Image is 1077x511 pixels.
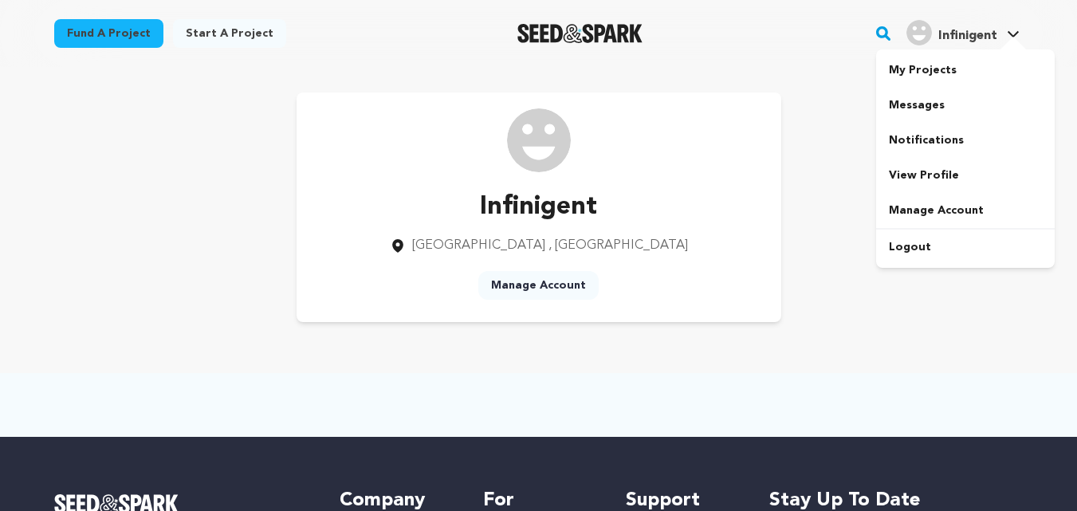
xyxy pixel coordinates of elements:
[903,17,1023,45] a: Infinigent's Profile
[548,239,688,252] span: , [GEOGRAPHIC_DATA]
[906,20,997,45] div: Infinigent's Profile
[876,123,1055,158] a: Notifications
[517,24,643,43] img: Seed&Spark Logo Dark Mode
[517,24,643,43] a: Seed&Spark Homepage
[938,29,997,42] span: Infinigent
[876,53,1055,88] a: My Projects
[54,19,163,48] a: Fund a project
[412,239,545,252] span: [GEOGRAPHIC_DATA]
[876,88,1055,123] a: Messages
[173,19,286,48] a: Start a project
[906,20,932,45] img: user.png
[478,271,599,300] a: Manage Account
[507,108,571,172] img: /img/default-images/user/medium/user.png image
[903,17,1023,50] span: Infinigent's Profile
[876,158,1055,193] a: View Profile
[876,230,1055,265] a: Logout
[876,193,1055,228] a: Manage Account
[390,188,688,226] p: Infinigent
